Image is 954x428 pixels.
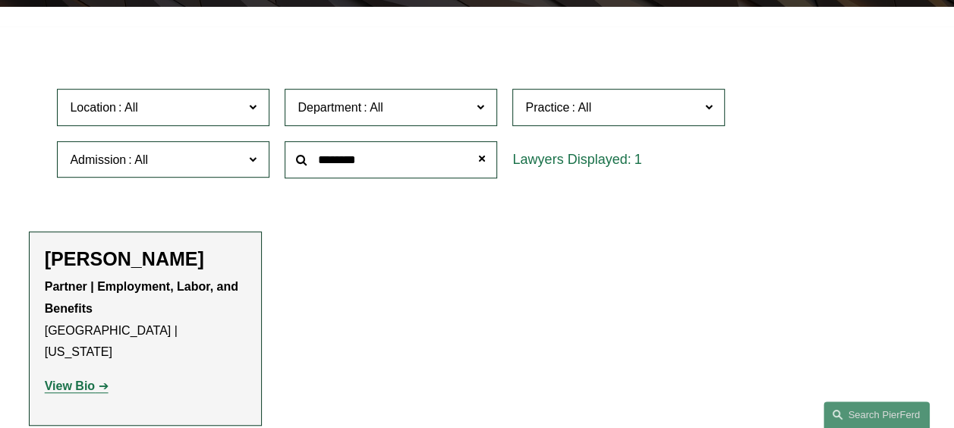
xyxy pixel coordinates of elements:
[525,101,569,114] span: Practice
[823,401,930,428] a: Search this site
[298,101,361,114] span: Department
[45,247,246,270] h2: [PERSON_NAME]
[45,280,242,315] strong: Partner | Employment, Labor, and Benefits
[70,153,126,166] span: Admission
[45,379,109,392] a: View Bio
[45,276,246,363] p: [GEOGRAPHIC_DATA] | [US_STATE]
[45,379,95,392] strong: View Bio
[634,152,641,167] span: 1
[70,101,116,114] span: Location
